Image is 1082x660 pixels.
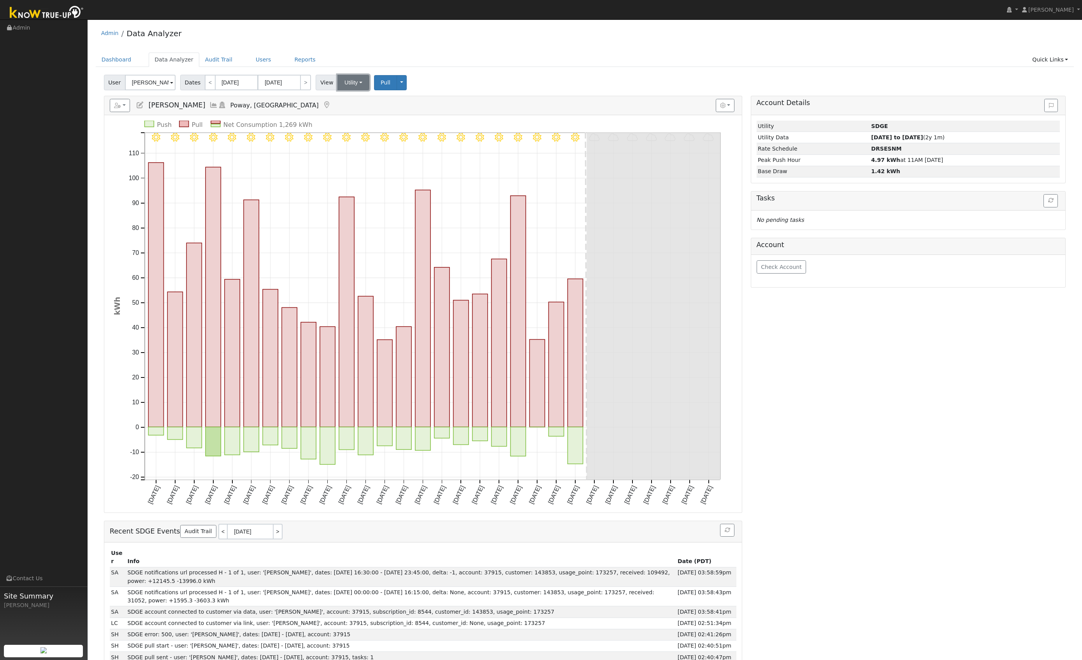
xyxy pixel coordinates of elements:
text: 40 [132,324,139,331]
i: 9/04 - MostlyClear [209,133,217,142]
rect: onclick="" [148,427,163,435]
button: Check Account [757,260,806,274]
img: Know True-Up [6,4,88,22]
i: 9/05 - MostlyClear [228,133,236,142]
rect: onclick="" [186,427,202,448]
a: Users [250,53,277,67]
span: [PERSON_NAME] [148,101,205,109]
td: SDGE pull start - user: '[PERSON_NAME]', dates: [DATE] - [DATE], account: 37915 [126,640,676,651]
rect: onclick="" [320,327,335,427]
td: [DATE] 02:51:34pm [676,618,736,629]
td: SDGE error: 500, user: '[PERSON_NAME]', dates: [DATE] - [DATE], account: 37915 [126,629,676,640]
span: [PERSON_NAME] [1028,7,1074,13]
th: Date (PDT) [676,548,736,567]
a: Edit User (37559) [136,101,144,109]
td: Utility Data [757,132,870,143]
rect: onclick="" [568,427,583,464]
text: 0 [135,424,139,431]
i: 9/16 - Clear [437,133,446,142]
td: Utility [757,121,870,132]
text: 110 [128,150,139,156]
strong: ID: 8544, authorized: 09/24/25 [871,123,888,129]
rect: onclick="" [186,243,202,427]
a: Audit Trail [199,53,238,67]
td: [DATE] 03:58:43pm [676,587,736,606]
a: Map [323,101,331,109]
td: Sam Hoffman [110,640,126,651]
span: User [104,75,125,90]
rect: onclick="" [282,308,297,427]
rect: onclick="" [339,427,354,450]
i: 9/10 - Clear [323,133,332,142]
text: [DATE] [223,484,237,505]
td: at 11AM [DATE] [870,154,1060,166]
td: SDGE notifications url processed H - 1 of 1, user: '[PERSON_NAME]', dates: [DATE] 16:30:00 - [DAT... [126,567,676,586]
rect: onclick="" [320,427,335,465]
rect: onclick="" [492,427,507,447]
text: [DATE] [585,484,599,505]
button: Refresh [1043,194,1058,207]
text: [DATE] [547,484,561,505]
rect: onclick="" [301,427,316,459]
td: [DATE] 02:40:51pm [676,640,736,651]
i: 9/02 - MostlyClear [170,133,179,142]
text: [DATE] [147,484,161,505]
input: Select a User [125,75,176,90]
rect: onclick="" [263,427,278,445]
rect: onclick="" [549,427,564,437]
text: [DATE] [185,484,199,505]
i: 9/18 - Clear [476,133,484,142]
rect: onclick="" [530,340,545,427]
text: [DATE] [318,484,332,505]
i: 9/21 - Clear [533,133,541,142]
i: 9/09 - Clear [304,133,313,142]
span: Site Summary [4,591,83,601]
i: 9/13 - Clear [380,133,389,142]
span: Dates [180,75,205,90]
rect: onclick="" [225,427,240,455]
text: [DATE] [261,484,275,505]
rect: onclick="" [206,167,221,427]
text: [DATE] [337,484,351,505]
span: Check Account [761,264,802,270]
rect: onclick="" [148,163,163,427]
h5: Tasks [757,194,1060,202]
rect: onclick="" [396,327,411,427]
text: 60 [132,274,139,281]
text: [DATE] [356,484,371,505]
text: [DATE] [604,484,618,505]
rect: onclick="" [549,302,564,427]
h5: Account Details [757,99,1060,107]
td: Peak Push Hour [757,154,870,166]
text: [DATE] [623,484,638,505]
text: [DATE] [680,484,695,505]
i: 9/07 - MostlyClear [266,133,274,142]
text: [DATE] [242,484,256,505]
rect: onclick="" [453,427,469,445]
rect: onclick="" [358,297,373,427]
a: Reports [289,53,321,67]
i: 9/03 - MostlyClear [190,133,198,142]
text: [DATE] [528,484,542,505]
text: 20 [132,374,139,381]
rect: onclick="" [377,427,392,446]
a: < [205,75,216,90]
text: 80 [132,225,139,231]
text: Pull [191,121,202,128]
i: 9/22 - Clear [552,133,560,142]
a: > [300,75,311,90]
td: [DATE] 03:58:41pm [676,606,736,618]
text: [DATE] [509,484,523,505]
td: SDP Admin [110,606,126,618]
rect: onclick="" [511,427,526,456]
text: 30 [132,349,139,356]
i: 9/23 - Clear [571,133,580,142]
button: Utility [337,75,369,90]
a: Data Analyzer [126,29,181,38]
text: [DATE] [299,484,313,505]
td: [DATE] 02:41:26pm [676,629,736,640]
td: Base Draw [757,166,870,177]
text: 70 [132,249,139,256]
text: Net Consumption 1,269 kWh [223,121,313,128]
text: [DATE] [451,484,466,505]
